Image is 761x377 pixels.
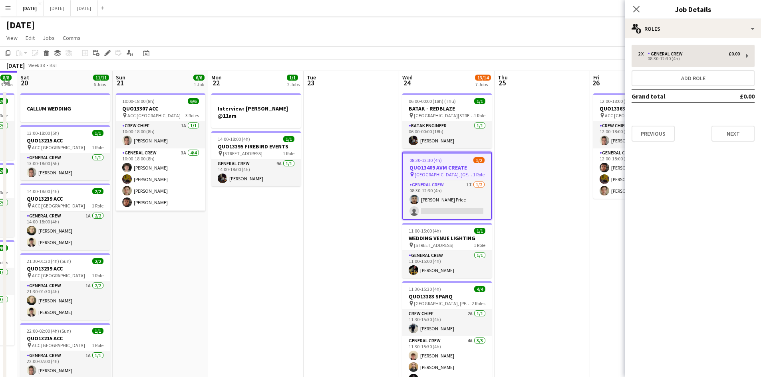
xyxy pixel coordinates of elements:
[414,300,472,306] span: [GEOGRAPHIC_DATA], [PERSON_NAME][GEOGRAPHIC_DATA] 4XJ, [GEOGRAPHIC_DATA]
[92,342,103,348] span: 1 Role
[632,70,755,86] button: Add role
[27,258,71,264] span: 21:30-01:30 (4h) (Sun)
[402,223,492,278] app-job-card: 11:00-15:00 (4h)1/1WEDDING VENUE LIGHTING [STREET_ADDRESS]1 RoleGeneral Crew1/111:00-15:00 (4h)[P...
[729,51,740,57] div: £0.00
[593,121,683,148] app-card-role: Crew Chief1/112:00-18:00 (6h)[PERSON_NAME]
[414,242,453,248] span: [STREET_ADDRESS]
[497,78,508,87] span: 25
[211,74,222,81] span: Mon
[223,150,262,156] span: [STREET_ADDRESS]
[60,33,84,43] a: Comms
[92,203,103,209] span: 1 Role
[402,309,492,336] app-card-role: Crew Chief2A1/111:30-15:30 (4h)[PERSON_NAME]
[625,4,761,14] h3: Job Details
[20,74,29,81] span: Sat
[711,126,755,142] button: Next
[498,74,508,81] span: Thu
[474,113,485,118] span: 1 Role
[40,33,58,43] a: Jobs
[474,228,485,234] span: 1/1
[185,113,199,118] span: 3 Roles
[115,78,125,87] span: 21
[122,98,155,104] span: 10:00-18:00 (8h)
[50,62,58,68] div: BST
[127,113,181,118] span: ACC [GEOGRAPHIC_DATA]
[402,235,492,242] h3: WEDDING VENUE LIGHTING
[93,81,109,87] div: 6 Jobs
[6,61,25,69] div: [DATE]
[474,98,485,104] span: 1/1
[402,121,492,148] app-card-role: BATAK ENGINEER1/106:00-00:00 (18h)[PERSON_NAME]
[409,228,441,234] span: 11:00-15:00 (4h)
[27,130,59,136] span: 13:00-18:00 (5h)
[306,78,316,87] span: 23
[20,125,110,180] div: 13:00-18:00 (5h)1/1QUO13215 ACC ACC [GEOGRAPHIC_DATA]1 RoleGeneral Crew1/113:00-18:00 (5h)[PERSON...
[0,75,12,81] span: 8/8
[63,34,81,41] span: Comms
[402,251,492,278] app-card-role: General Crew1/111:00-15:00 (4h)[PERSON_NAME]
[20,153,110,180] app-card-role: General Crew1/113:00-18:00 (5h)[PERSON_NAME]
[648,51,686,57] div: General Crew
[6,19,35,31] h1: [DATE]
[211,159,301,186] app-card-role: General Crew9A1/114:00-18:00 (4h)[PERSON_NAME]
[211,143,301,150] h3: QUO13395 FIREBIRD EVENTS
[20,335,110,342] h3: QUO13215 ACC
[92,258,103,264] span: 2/2
[20,184,110,250] app-job-card: 14:00-18:00 (4h)2/2QUO13239 ACC ACC [GEOGRAPHIC_DATA]1 RoleGeneral Crew1A2/214:00-18:00 (4h)[PERS...
[32,144,85,150] span: ACC [GEOGRAPHIC_DATA]
[211,131,301,186] div: 14:00-18:00 (4h)1/1QUO13395 FIREBIRD EVENTS [STREET_ADDRESS]1 RoleGeneral Crew9A1/114:00-18:00 (4...
[6,34,18,41] span: View
[472,300,485,306] span: 2 Roles
[27,188,59,194] span: 14:00-18:00 (4h)
[19,78,29,87] span: 20
[403,164,491,171] h3: QUO13409 AVM CREATE
[20,105,110,112] h3: CALLUM WEDDING
[211,105,301,119] h3: Interview: [PERSON_NAME] @11am
[20,93,110,122] app-job-card: CALLUM WEDDING
[92,188,103,194] span: 2/2
[20,253,110,320] app-job-card: 21:30-01:30 (4h) (Sun)2/2QUO13239 ACC ACC [GEOGRAPHIC_DATA]1 RoleGeneral Crew1A2/221:30-01:30 (4h...
[592,78,600,87] span: 26
[402,74,413,81] span: Wed
[20,281,110,320] app-card-role: General Crew1A2/221:30-01:30 (4h)[PERSON_NAME][PERSON_NAME]
[32,203,85,209] span: ACC [GEOGRAPHIC_DATA]
[22,33,38,43] a: Edit
[116,74,125,81] span: Sun
[211,93,301,128] app-job-card: Interview: [PERSON_NAME] @11am
[283,136,294,142] span: 1/1
[600,98,632,104] span: 12:00-18:00 (6h)
[401,78,413,87] span: 24
[26,62,46,68] span: Week 38
[44,0,71,16] button: [DATE]
[593,148,683,199] app-card-role: General Crew1A3/312:00-18:00 (6h)[PERSON_NAME][PERSON_NAME][PERSON_NAME]
[402,152,492,220] app-job-card: 08:30-12:30 (4h)1/2QUO13409 AVM CREATE [GEOGRAPHIC_DATA], [GEOGRAPHIC_DATA], [STREET_ADDRESS]1 Ro...
[474,242,485,248] span: 1 Role
[92,144,103,150] span: 1 Role
[188,98,199,104] span: 6/6
[116,148,205,210] app-card-role: General Crew3A4/410:00-18:00 (8h)[PERSON_NAME][PERSON_NAME][PERSON_NAME][PERSON_NAME]
[402,105,492,112] h3: BATAK - REDBLAZE
[402,93,492,148] app-job-card: 06:00-00:00 (18h) (Thu)1/1BATAK - REDBLAZE [GEOGRAPHIC_DATA][STREET_ADDRESS][PERSON_NAME][GEOGRAP...
[475,75,491,81] span: 13/14
[593,105,683,112] h3: QUO13363 ACC
[415,172,473,178] span: [GEOGRAPHIC_DATA], [GEOGRAPHIC_DATA], [STREET_ADDRESS]
[20,211,110,250] app-card-role: General Crew1A2/214:00-18:00 (4h)[PERSON_NAME][PERSON_NAME]
[1,81,13,87] div: 3 Jobs
[414,113,474,118] span: [GEOGRAPHIC_DATA][STREET_ADDRESS][PERSON_NAME][GEOGRAPHIC_DATA][PERSON_NAME][GEOGRAPHIC_DATA]
[307,74,316,81] span: Tue
[593,93,683,199] div: 12:00-18:00 (6h)4/4QUO13363 ACC ACC [GEOGRAPHIC_DATA]2 RolesCrew Chief1/112:00-18:00 (6h)[PERSON_...
[43,34,55,41] span: Jobs
[3,33,21,43] a: View
[71,0,98,16] button: [DATE]
[116,105,205,112] h3: QUO13307 ACC
[409,157,442,163] span: 08:30-12:30 (4h)
[473,172,485,178] span: 1 Role
[218,136,250,142] span: 14:00-18:00 (4h)
[32,342,85,348] span: ACC [GEOGRAPHIC_DATA]
[116,93,205,211] div: 10:00-18:00 (8h)6/6QUO13307 ACC ACC [GEOGRAPHIC_DATA]3 RolesCrew Chief1A1/110:00-18:00 (8h)[PERSO...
